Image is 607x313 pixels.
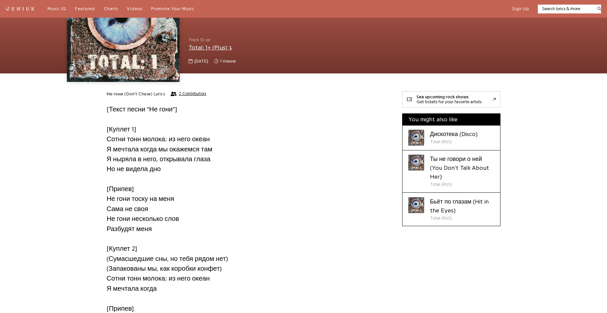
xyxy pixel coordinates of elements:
span: 1 viewer [214,58,236,65]
div: You might also like [402,114,500,126]
div: Get tickets for your favorite artists [417,99,481,104]
span: [DATE] [194,58,208,65]
span: Charts [104,7,118,11]
input: Search lyrics & more [538,6,593,12]
a: Music IQ [48,6,66,12]
a: Videos [127,6,142,12]
a: Charts [104,6,118,12]
div: See upcoming rock shows [417,94,481,99]
h2: Не гони (Don’t Chase) Lyrics [107,91,165,97]
div: Бьёт по глазам (Hit in the Eyes) [430,197,494,215]
div: Total (RUS) [430,139,478,145]
span: Promote Your Music [151,7,194,11]
span: Videos [127,7,142,11]
div: Cover art for Дискотека (Disco) by Total (RUS) [408,130,424,146]
a: Cover art for Дискотека (Disco) by Total (RUS)Дискотека (Disco)Total (RUS) [402,126,500,150]
a: See upcoming rock showsGet tickets for your favorite artists [402,91,500,108]
a: Promote Your Music [151,6,194,12]
div: Cover art for Бьёт по глазам (Hit in the Eyes) by Total (RUS) [408,197,424,213]
a: Cover art for Ты не говори о ней (You Don’t Talk About Her) by Total (RUS)Ты не говори о ней (You... [402,150,500,193]
div: Total (RUS) [430,181,494,188]
div: Total (RUS) [430,215,494,222]
a: Total: 1+ (Plus) [188,45,232,50]
button: 2 Contributors [171,91,206,96]
span: Track 10 on [188,37,393,43]
div: Дискотека (Disco) [430,130,478,139]
a: Featured [75,6,95,12]
a: Cover art for Бьёт по глазам (Hit in the Eyes) by Total (RUS)Бьёт по глазам (Hit in the Eyes)Tota... [402,193,500,226]
button: Sign Up [512,6,529,12]
span: Music IQ [48,7,66,11]
span: Featured [75,7,95,11]
div: Ты не говори о ней (You Don’t Talk About Her) [430,155,494,181]
span: 1 viewer [220,58,236,65]
span: 2 Contributors [179,91,206,96]
div: Cover art for Ты не говори о ней (You Don’t Talk About Her) by Total (RUS) [408,155,424,170]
